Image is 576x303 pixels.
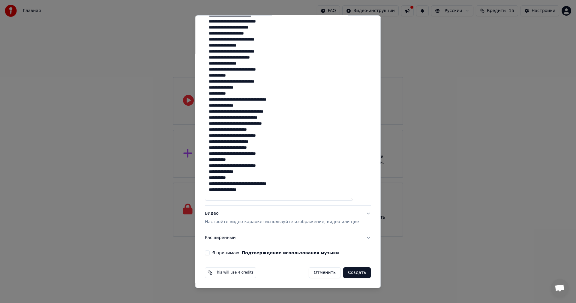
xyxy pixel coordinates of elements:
button: Расширенный [205,230,371,246]
button: Создать [343,267,371,278]
button: Я принимаю [242,251,339,255]
button: Отменить [309,267,341,278]
label: Я принимаю [212,251,339,255]
button: ВидеоНастройте видео караоке: используйте изображение, видео или цвет [205,206,371,230]
span: This will use 4 credits [215,270,253,275]
p: Настройте видео караоке: используйте изображение, видео или цвет [205,219,361,225]
div: Видео [205,211,361,225]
